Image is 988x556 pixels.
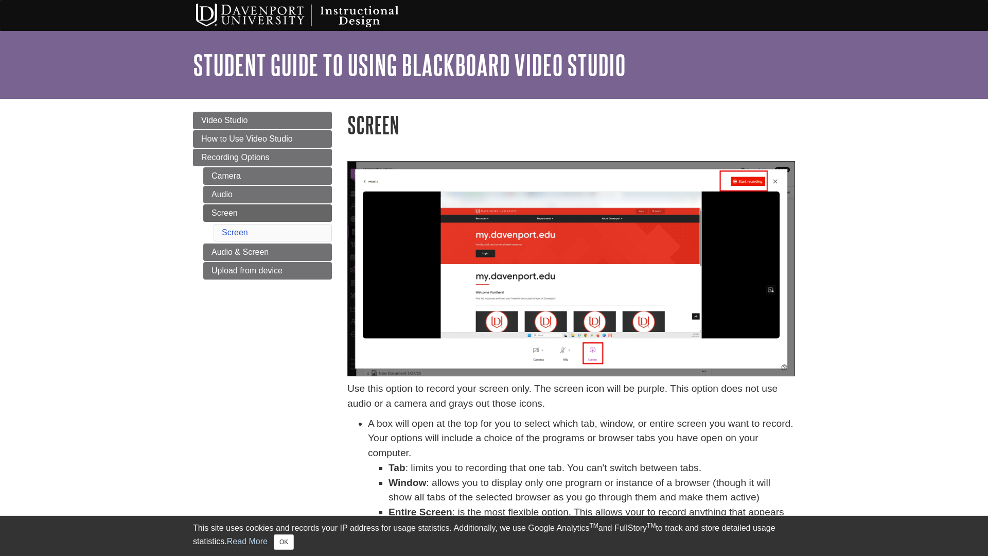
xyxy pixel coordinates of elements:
li: : is the most flexible option. This allows your to record anything that appears on that screen, a... [389,505,795,535]
a: Read More [227,537,268,546]
img: Davenport University Instructional Design [188,3,435,28]
a: Camera [203,167,332,185]
a: Upload from device [203,262,332,280]
a: Recording Options [193,149,332,166]
a: Screen [222,228,248,237]
p: Use this option to record your screen only. The screen icon will be purple. This option does not ... [347,381,795,411]
li: : limits you to recording that one tab. You can't switch between tabs. [389,461,795,476]
sup: TM [589,522,598,529]
li: : allows you to display only one program or instance of a browser (though it will show all tabs o... [389,476,795,506]
strong: Tab [389,462,405,473]
a: Student Guide to Using Blackboard Video Studio [193,49,626,81]
a: Audio & Screen [203,244,332,261]
a: Audio [203,186,332,203]
a: Video Studio [193,112,332,129]
img: screen [347,161,795,376]
span: Recording Options [201,153,270,162]
span: Video Studio [201,116,248,125]
button: Close [274,534,294,550]
strong: Window [389,477,426,488]
div: Guide Page Menu [193,112,332,280]
a: Screen [203,204,332,222]
li: A box will open at the top for you to select which tab, window, or entire screen you want to reco... [368,416,795,535]
strong: Entire Screen [389,507,452,517]
div: This site uses cookies and records your IP address for usage statistics. Additionally, we use Goo... [193,522,795,550]
sup: TM [647,522,656,529]
a: How to Use Video Studio [193,130,332,148]
h1: Screen [347,112,795,138]
span: How to Use Video Studio [201,134,293,143]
